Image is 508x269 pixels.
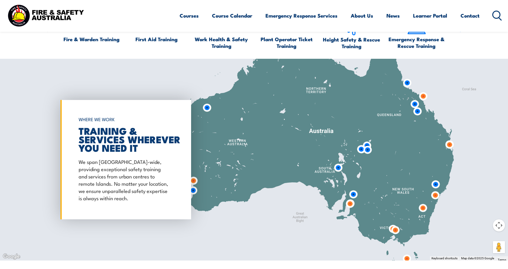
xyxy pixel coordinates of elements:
[431,256,458,261] button: Keyboard shortcuts
[461,257,494,260] span: Map data ©2025 Google
[135,36,177,42] span: First Aid Training
[498,258,506,261] a: Terms (opens in new tab)
[413,8,447,24] a: Learner Portal
[387,36,446,49] span: Emergency Response & Rescue Training
[135,7,177,42] a: First Aid Training
[192,36,251,49] span: Work Health & Safety Training
[351,8,373,24] a: About Us
[265,8,337,24] a: Emergency Response Services
[79,158,170,201] p: We span [GEOGRAPHIC_DATA]-wide, providing exceptional safety training and services from urban cen...
[257,7,316,49] a: Plant Operator Ticket Training
[322,36,381,49] span: Height Safety & Rescue Training
[386,8,400,24] a: News
[2,253,21,261] img: Google
[212,8,252,24] a: Course Calendar
[493,241,505,253] button: Drag Pegman onto the map to open Street View
[192,7,251,49] a: Work Health & Safety Training
[63,36,119,42] span: Fire & Warden Training
[63,7,119,42] a: Fire & Warden Training
[461,8,480,24] a: Contact
[257,36,316,49] span: Plant Operator Ticket Training
[79,126,170,152] h2: TRAINING & SERVICES WHEREVER YOU NEED IT
[2,253,21,261] a: Click to see this area on Google Maps
[180,8,199,24] a: Courses
[387,7,446,49] a: Emergency Response & Rescue Training
[79,114,170,125] h6: WHERE WE WORK
[493,219,505,231] button: Map camera controls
